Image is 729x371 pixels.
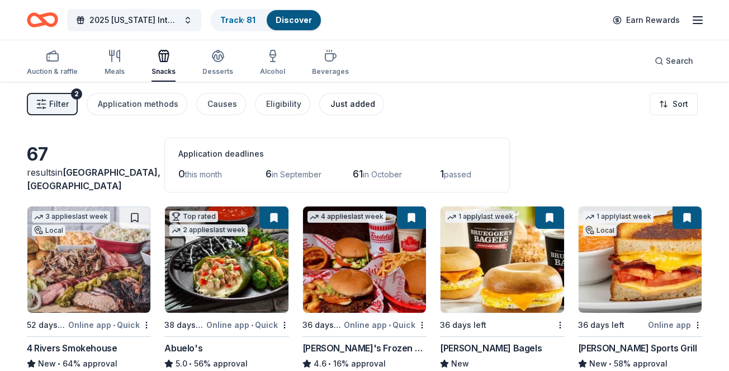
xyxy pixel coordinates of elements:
[27,7,58,33] a: Home
[89,13,179,27] span: 2025 [US_STATE] International Air Show
[27,167,160,191] span: in
[185,170,222,179] span: this month
[440,341,542,355] div: [PERSON_NAME] Bagels
[87,93,187,115] button: Application methods
[440,318,486,332] div: 36 days left
[260,67,285,76] div: Alcohol
[27,166,151,192] div: results
[319,93,384,115] button: Just added
[27,206,150,313] img: Image for 4 Rivers Smokehouse
[113,321,115,330] span: •
[578,318,624,332] div: 36 days left
[206,318,289,332] div: Online app Quick
[266,168,272,180] span: 6
[27,67,78,76] div: Auction & raffle
[190,359,192,368] span: •
[328,359,331,368] span: •
[255,93,310,115] button: Eligibility
[196,93,246,115] button: Causes
[303,206,426,313] img: Image for Freddy's Frozen Custard & Steakburgers
[152,45,176,82] button: Snacks
[444,170,471,179] span: passed
[302,357,427,370] div: 16% approval
[27,143,151,166] div: 67
[353,168,363,180] span: 61
[98,97,178,111] div: Application methods
[579,206,702,313] img: Image for Duffy's Sports Grill
[27,318,66,332] div: 52 days left
[445,211,515,223] div: 1 apply last week
[272,170,321,179] span: in September
[312,45,349,82] button: Beverages
[583,211,654,223] div: 1 apply last week
[27,167,160,191] span: [GEOGRAPHIC_DATA], [GEOGRAPHIC_DATA]
[344,318,427,332] div: Online app Quick
[27,357,151,370] div: 64% approval
[105,67,125,76] div: Meals
[578,357,702,370] div: 58% approval
[266,97,301,111] div: Eligibility
[440,168,444,180] span: 1
[178,147,496,161] div: Application deadlines
[164,318,203,332] div: 38 days left
[451,357,469,370] span: New
[363,170,402,179] span: in October
[169,211,218,222] div: Top rated
[314,357,326,370] span: 4.6
[164,341,202,355] div: Abuelo's
[650,93,698,115] button: Sort
[58,359,60,368] span: •
[71,88,82,100] div: 2
[178,168,185,180] span: 0
[105,45,125,82] button: Meals
[583,225,617,236] div: Local
[302,318,342,332] div: 36 days left
[210,9,322,31] button: Track· 81Discover
[27,93,78,115] button: Filter2
[38,357,56,370] span: New
[202,45,233,82] button: Desserts
[27,341,117,355] div: 4 Rivers Smokehouse
[169,224,248,236] div: 2 applies last week
[276,15,312,25] a: Discover
[389,321,391,330] span: •
[307,211,386,223] div: 4 applies last week
[312,67,349,76] div: Beverages
[646,50,702,72] button: Search
[164,357,288,370] div: 56% approval
[609,359,612,368] span: •
[165,206,288,313] img: Image for Abuelo's
[260,45,285,82] button: Alcohol
[152,67,176,76] div: Snacks
[251,321,253,330] span: •
[330,97,375,111] div: Just added
[441,206,564,313] img: Image for Bruegger's Bagels
[666,54,693,68] span: Search
[220,15,255,25] a: Track· 81
[302,341,427,355] div: [PERSON_NAME]'s Frozen Custard & Steakburgers
[176,357,187,370] span: 5.0
[606,10,687,30] a: Earn Rewards
[578,341,697,355] div: [PERSON_NAME] Sports Grill
[32,225,65,236] div: Local
[207,97,237,111] div: Causes
[27,45,78,82] button: Auction & raffle
[202,67,233,76] div: Desserts
[49,97,69,111] span: Filter
[32,211,110,223] div: 3 applies last week
[648,318,702,332] div: Online app
[67,9,201,31] button: 2025 [US_STATE] International Air Show
[68,318,151,332] div: Online app Quick
[589,357,607,370] span: New
[673,97,688,111] span: Sort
